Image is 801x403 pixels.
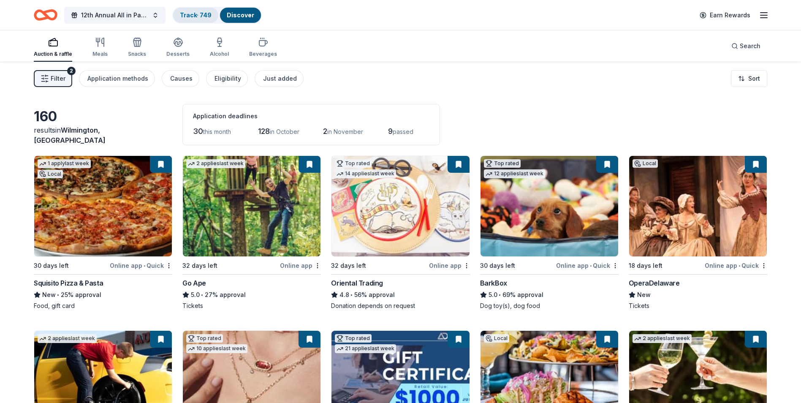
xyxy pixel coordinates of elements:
div: 30 days left [34,261,69,271]
div: 18 days left [629,261,663,271]
a: Earn Rewards [695,8,755,23]
div: Dog toy(s), dog food [480,302,619,310]
img: Image for OperaDelaware [629,156,767,256]
a: Image for Squisito Pizza & Pasta1 applylast weekLocal30 days leftOnline app•QuickSquisito Pizza &... [34,155,172,310]
span: Wilmington, [GEOGRAPHIC_DATA] [34,126,106,144]
div: results [34,125,172,145]
button: Meals [92,34,108,62]
div: Application deadlines [193,111,429,121]
div: Online app [280,260,321,271]
span: New [42,290,56,300]
span: in October [270,128,299,135]
div: Snacks [128,51,146,57]
span: passed [393,128,413,135]
div: 12 applies last week [484,169,545,178]
div: 32 days left [182,261,217,271]
div: 2 applies last week [38,334,97,343]
span: 5.0 [489,290,497,300]
div: Beverages [249,51,277,57]
button: 12th Annual All in Paddle Raffle [64,7,166,24]
a: Image for Oriental TradingTop rated14 applieslast week32 days leftOnline appOriental Trading4.8•5... [331,155,470,310]
div: Local [633,159,658,168]
span: 2 [323,127,327,136]
div: Online app Quick [705,260,767,271]
span: 4.8 [339,290,349,300]
a: Discover [227,11,254,19]
div: Local [484,334,509,343]
div: Eligibility [215,74,241,84]
div: 69% approval [480,290,619,300]
div: 160 [34,108,172,125]
div: 27% approval [182,290,321,300]
div: OperaDelaware [629,278,680,288]
span: in November [327,128,363,135]
div: BarkBox [480,278,507,288]
button: Sort [731,70,767,87]
span: Filter [51,74,65,84]
div: Top rated [335,334,372,343]
div: Alcohol [210,51,229,57]
span: • [57,291,59,298]
button: Alcohol [210,34,229,62]
button: Application methods [79,70,155,87]
div: 1 apply last week [38,159,91,168]
button: Search [725,38,767,54]
div: Just added [263,74,297,84]
img: Image for Squisito Pizza & Pasta [34,156,172,256]
div: 2 applies last week [633,334,692,343]
span: • [201,291,204,298]
div: 30 days left [480,261,515,271]
div: 32 days left [331,261,366,271]
span: New [637,290,651,300]
a: Track· 749 [180,11,212,19]
div: Top rated [186,334,223,343]
img: Image for BarkBox [481,156,618,256]
span: 9 [388,127,393,136]
a: Image for OperaDelawareLocal18 days leftOnline app•QuickOperaDelawareNewTickets [629,155,767,310]
button: Snacks [128,34,146,62]
span: 128 [258,127,270,136]
div: 2 [67,67,76,75]
button: Causes [162,70,199,87]
img: Image for Oriental Trading [331,156,469,256]
div: 25% approval [34,290,172,300]
button: Track· 749Discover [172,7,262,24]
div: Oriental Trading [331,278,383,288]
div: Donation depends on request [331,302,470,310]
div: Top rated [335,159,372,168]
div: Causes [170,74,193,84]
span: 5.0 [191,290,200,300]
button: Desserts [166,34,190,62]
div: Online app [429,260,470,271]
div: Food, gift card [34,302,172,310]
div: Online app Quick [110,260,172,271]
span: Sort [748,74,760,84]
button: Auction & raffle [34,34,72,62]
div: Meals [92,51,108,57]
div: 14 applies last week [335,169,396,178]
button: Eligibility [206,70,248,87]
div: Top rated [484,159,521,168]
div: 56% approval [331,290,470,300]
a: Image for Go Ape2 applieslast week32 days leftOnline appGo Ape5.0•27% approvalTickets [182,155,321,310]
div: Tickets [629,302,767,310]
span: • [499,291,501,298]
div: Local [38,170,63,178]
button: Filter2 [34,70,72,87]
div: Tickets [182,302,321,310]
span: in [34,126,106,144]
div: 21 applies last week [335,344,396,353]
button: Beverages [249,34,277,62]
span: Search [740,41,760,51]
a: Home [34,5,57,25]
div: Application methods [87,74,148,84]
div: Go Ape [182,278,206,288]
img: Image for Go Ape [183,156,320,256]
a: Image for BarkBoxTop rated12 applieslast week30 days leftOnline app•QuickBarkBox5.0•69% approvalD... [480,155,619,310]
span: • [144,262,145,269]
div: Desserts [166,51,190,57]
div: Online app Quick [556,260,619,271]
button: Just added [255,70,304,87]
span: • [590,262,592,269]
div: Squisito Pizza & Pasta [34,278,103,288]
